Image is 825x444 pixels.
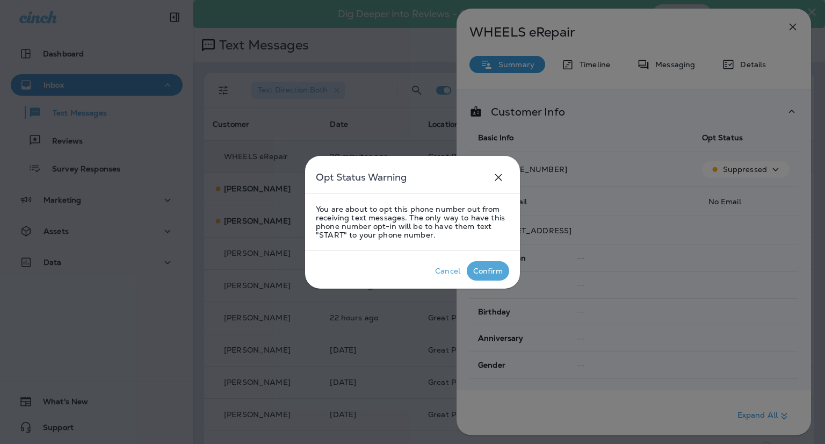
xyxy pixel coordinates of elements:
h5: Opt Status Warning [316,169,407,186]
p: You are about to opt this phone number out from receiving text messages. The only way to have thi... [316,205,509,239]
button: Cancel [429,261,467,281]
div: Cancel [435,267,460,275]
button: close [488,167,509,188]
button: Confirm [467,261,509,281]
div: Confirm [473,267,503,275]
